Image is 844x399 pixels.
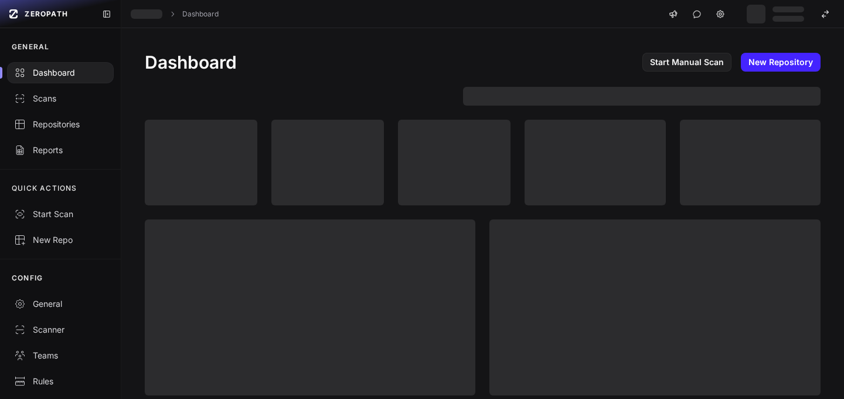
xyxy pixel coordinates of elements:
[741,53,821,72] a: New Repository
[14,234,107,246] div: New Repo
[145,52,237,73] h1: Dashboard
[14,324,107,336] div: Scanner
[14,93,107,104] div: Scans
[5,5,93,23] a: ZEROPATH
[14,67,107,79] div: Dashboard
[14,298,107,310] div: General
[12,184,77,193] p: QUICK ACTIONS
[12,42,49,52] p: GENERAL
[14,208,107,220] div: Start Scan
[182,9,219,19] a: Dashboard
[12,273,43,283] p: CONFIG
[131,9,219,19] nav: breadcrumb
[14,350,107,361] div: Teams
[14,144,107,156] div: Reports
[642,53,731,72] a: Start Manual Scan
[14,376,107,387] div: Rules
[25,9,68,19] span: ZEROPATH
[168,10,176,18] svg: chevron right,
[14,119,107,130] div: Repositories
